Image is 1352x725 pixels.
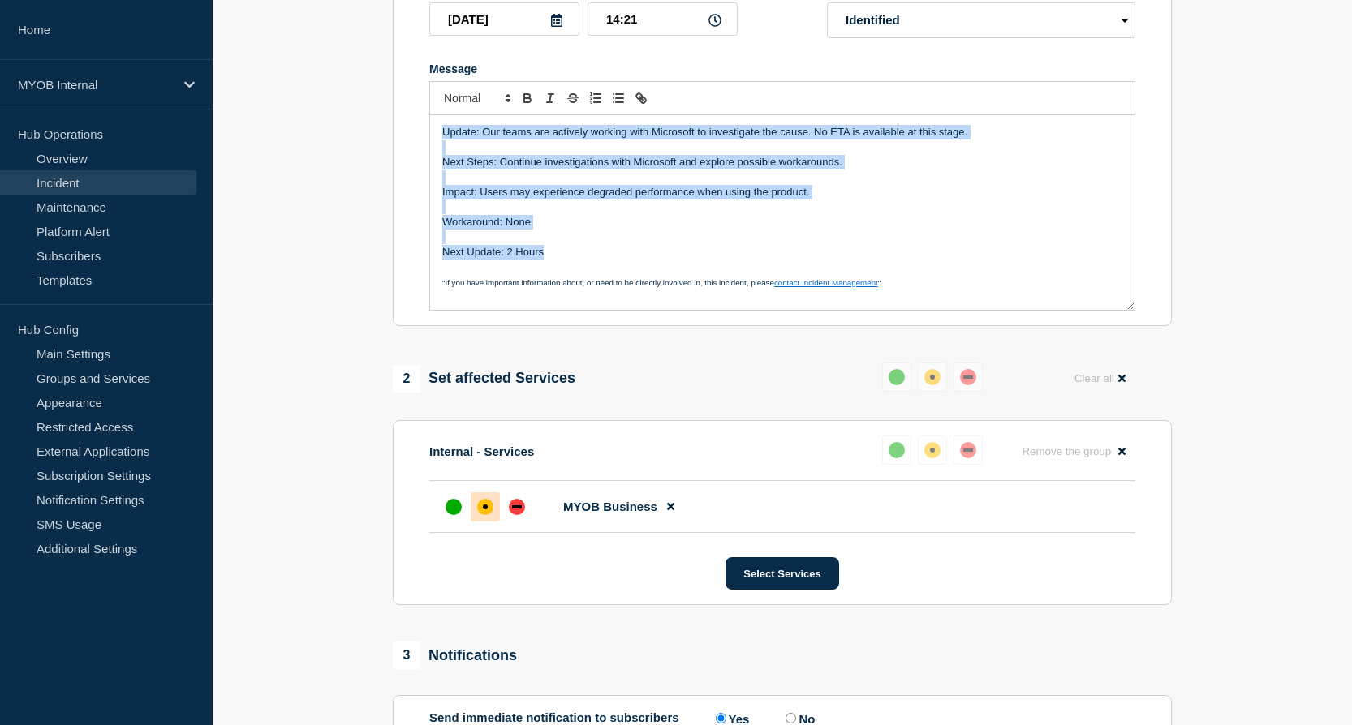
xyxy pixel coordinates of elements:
[429,62,1135,75] div: Message
[442,185,1122,199] p: Impact: Users may experience degraded performance when using the product.
[393,365,575,393] div: Set affected Services
[960,442,976,458] div: down
[878,278,881,287] span: "
[882,362,911,392] button: up
[18,78,174,92] p: MYOB Internal
[442,215,1122,230] p: Workaround: None
[726,557,838,590] button: Select Services
[477,499,493,515] div: affected
[516,88,539,108] button: Toggle bold text
[442,278,774,287] span: "If you have important information about, or need to be directly involved in, this incident, please
[563,500,657,513] span: MYOB Business
[393,641,420,669] span: 3
[607,88,630,108] button: Toggle bulleted list
[429,2,579,36] input: YYYY-MM-DD
[827,2,1135,38] select: Incident type
[539,88,562,108] button: Toggle italic text
[1012,435,1135,467] button: Remove the group
[588,2,738,36] input: HH:MM
[584,88,607,108] button: Toggle ordered list
[437,88,516,108] span: Font size
[442,155,1122,169] p: Next Steps: Continue investigations with Microsoft and explore possible workarounds.
[716,713,726,723] input: Yes
[774,278,878,287] a: contact Incident Management
[442,125,1122,139] p: Update: Our teams are actively working with Microsoft to investigate the cause. No ETA is availab...
[1065,362,1135,394] button: Clear all
[430,115,1135,310] div: Message
[786,713,796,723] input: No
[924,442,941,458] div: affected
[924,369,941,385] div: affected
[1022,445,1111,457] span: Remove the group
[954,362,983,392] button: down
[918,435,947,465] button: affected
[882,435,911,465] button: up
[960,369,976,385] div: down
[509,499,525,515] div: down
[393,365,420,393] span: 2
[889,369,905,385] div: up
[393,641,517,669] div: Notifications
[429,444,534,458] p: Internal - Services
[954,435,983,465] button: down
[562,88,584,108] button: Toggle strikethrough text
[446,499,462,515] div: up
[889,442,905,458] div: up
[442,245,1122,260] p: Next Update: 2 Hours
[918,362,947,392] button: affected
[630,88,652,108] button: Toggle link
